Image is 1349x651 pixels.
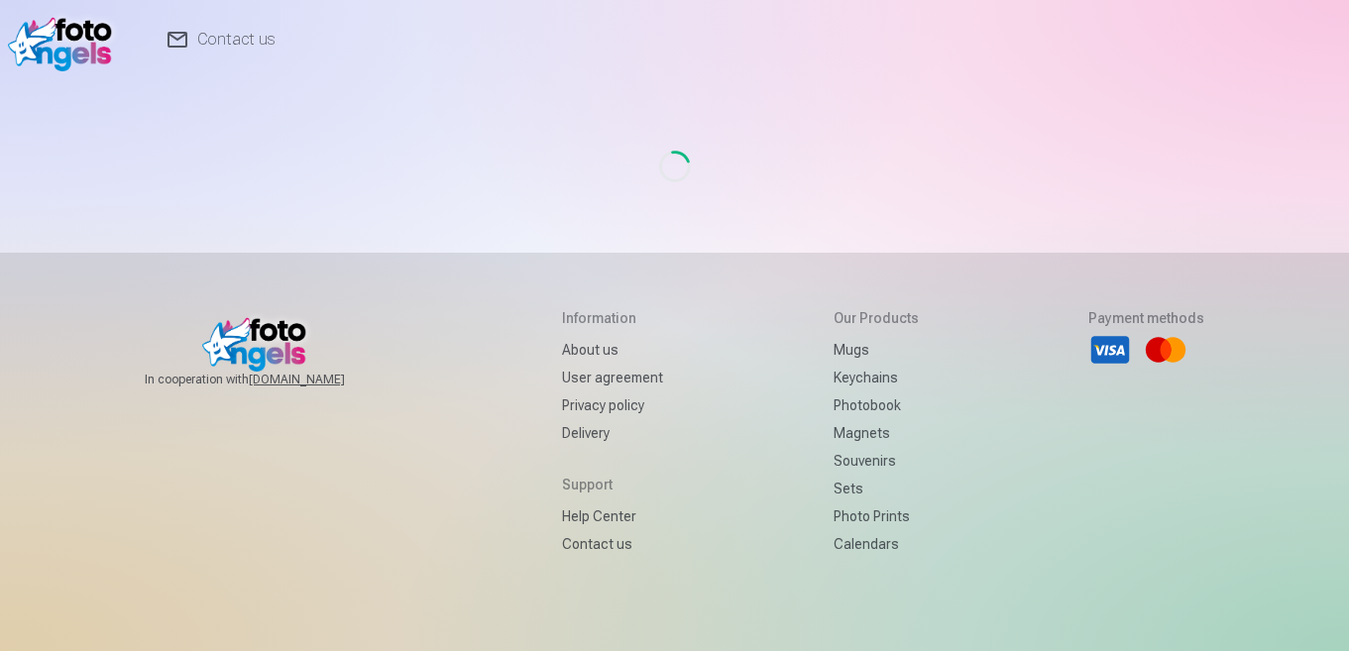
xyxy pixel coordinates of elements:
[562,336,663,364] a: About us
[562,502,663,530] a: Help Center
[1144,328,1187,372] li: Mastercard
[834,419,919,447] a: Magnets
[834,391,919,419] a: Photobook
[1088,328,1132,372] li: Visa
[562,419,663,447] a: Delivery
[8,8,122,71] img: /v1
[834,475,919,502] a: Sets
[834,364,919,391] a: Keychains
[562,530,663,558] a: Contact us
[834,502,919,530] a: Photo prints
[1088,308,1204,328] h5: Payment methods
[834,530,919,558] a: Calendars
[249,372,393,387] a: [DOMAIN_NAME]
[834,447,919,475] a: Souvenirs
[562,308,663,328] h5: Information
[145,372,393,387] span: In cooperation with
[834,336,919,364] a: Mugs
[834,308,919,328] h5: Our products
[562,391,663,419] a: Privacy policy
[562,475,663,494] h5: Support
[562,364,663,391] a: User agreement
